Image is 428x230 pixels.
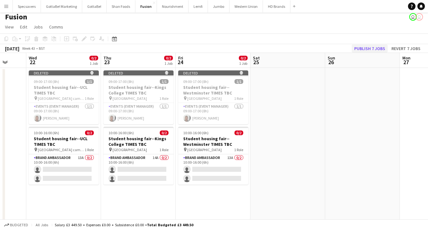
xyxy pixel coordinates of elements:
[18,23,30,31] a: Edit
[113,96,147,101] span: [GEOGRAPHIC_DATA]
[13,0,41,13] button: Specsavers
[178,154,248,185] app-card-role: Brand Ambassador13A0/210:00-16:00 (6h)
[135,0,157,13] button: Fusion
[103,70,174,75] div: Deleted
[103,55,111,61] span: Thu
[5,12,27,22] h1: Fusion
[239,56,248,60] span: 0/2
[234,147,243,152] span: 1 Role
[39,46,45,51] div: BST
[107,0,135,13] button: Shan Foods
[41,0,82,13] button: GottaBe! Marketing
[147,222,193,227] span: Total Budgeted £3 449.50
[415,13,423,21] app-user-avatar: Booking & Talent Team
[20,24,27,30] span: Edit
[31,23,45,31] a: Jobs
[164,61,173,66] div: 1 Job
[229,0,263,13] button: Western Union
[5,24,14,30] span: View
[113,147,147,152] span: [GEOGRAPHIC_DATA]
[252,59,260,66] span: 25
[178,70,248,124] app-job-card: Deleted 09:00-17:00 (8h)1/1Student housing fair--Westminster TIMES TBC [GEOGRAPHIC_DATA]1 RoleEve...
[55,222,193,227] div: Salary £3 449.50 + Expenses £0.00 + Subsistence £0.00 =
[34,79,59,84] span: 09:00-17:00 (8h)
[409,13,417,21] app-user-avatar: Booking & Talent Team
[178,127,248,185] app-job-card: 10:00-16:00 (6h)0/2Student housing fair--Westminster TIMES TBC [GEOGRAPHIC_DATA]1 RoleBrand Ambas...
[239,61,247,66] div: 1 Job
[103,59,111,66] span: 23
[47,23,66,31] a: Comms
[33,24,43,30] span: Jobs
[103,103,174,124] app-card-role: Events (Event Manager)1/109:00-17:00 (8h)[PERSON_NAME]
[29,55,37,61] span: Wed
[189,0,208,13] button: Lemfi
[178,136,248,147] h3: Student housing fair--Westminster TIMES TBC
[352,44,388,53] button: Publish 7 jobs
[85,147,94,152] span: 1 Role
[28,59,37,66] span: 22
[234,96,243,101] span: 1 Role
[160,130,169,135] span: 0/2
[103,70,174,124] app-job-card: Deleted 09:00-17:00 (8h)1/1Student housing fair--Kings College TIMES TBC [GEOGRAPHIC_DATA]1 RoleE...
[10,223,28,227] span: Budgeted
[29,154,99,185] app-card-role: Brand Ambassador13A0/210:00-16:00 (6h)
[157,0,189,13] button: Nourishment
[178,55,183,61] span: Fri
[85,79,94,84] span: 1/1
[3,222,29,228] button: Budgeted
[177,59,183,66] span: 24
[263,0,290,13] button: HD Brands
[29,127,99,185] app-job-card: 10:00-16:00 (6h)0/2Student housing fair--UCL TIMES TBC [GEOGRAPHIC_DATA] campus1 RoleBrand Ambass...
[253,55,260,61] span: Sat
[85,130,94,135] span: 0/2
[21,46,36,51] span: Week 43
[389,44,423,53] button: Revert 7 jobs
[29,103,99,124] app-card-role: Events (Event Manager)1/109:00-17:00 (8h)[PERSON_NAME]
[234,130,243,135] span: 0/2
[328,55,335,61] span: Sun
[327,59,335,66] span: 26
[103,127,174,185] app-job-card: 10:00-16:00 (6h)0/2Student housing fair--Kings College TIMES TBC [GEOGRAPHIC_DATA]1 RoleBrand Amb...
[183,79,209,84] span: 09:00-17:00 (8h)
[90,61,98,66] div: 1 Job
[234,79,243,84] span: 1/1
[187,96,222,101] span: [GEOGRAPHIC_DATA]
[82,0,107,13] button: GottaBe!
[29,84,99,96] h3: Student housing fair--UCL TIMES TBC
[401,59,410,66] span: 27
[34,130,59,135] span: 10:00-16:00 (6h)
[183,130,209,135] span: 10:00-16:00 (6h)
[178,84,248,96] h3: Student housing fair--Westminster TIMES TBC
[5,45,19,52] div: [DATE]
[159,147,169,152] span: 1 Role
[49,24,63,30] span: Comms
[402,55,410,61] span: Mon
[29,136,99,147] h3: Student housing fair--UCL TIMES TBC
[85,96,94,101] span: 1 Role
[159,96,169,101] span: 1 Role
[38,96,85,101] span: [GEOGRAPHIC_DATA] campus
[103,84,174,96] h3: Student housing fair--Kings College TIMES TBC
[108,130,134,135] span: 10:00-16:00 (6h)
[160,79,169,84] span: 1/1
[178,70,248,75] div: Deleted
[29,70,99,124] app-job-card: Deleted 09:00-17:00 (8h)1/1Student housing fair--UCL TIMES TBC [GEOGRAPHIC_DATA] campus1 RoleEven...
[103,154,174,185] app-card-role: Brand Ambassador14A0/210:00-16:00 (6h)
[38,147,85,152] span: [GEOGRAPHIC_DATA] campus
[178,103,248,124] app-card-role: Events (Event Manager)1/109:00-17:00 (8h)[PERSON_NAME]
[89,56,98,60] span: 0/2
[208,0,229,13] button: Jumbo
[164,56,173,60] span: 0/2
[29,70,99,75] div: Deleted
[187,147,222,152] span: [GEOGRAPHIC_DATA]
[34,222,49,227] span: All jobs
[3,23,16,31] a: View
[108,79,134,84] span: 09:00-17:00 (8h)
[103,136,174,147] h3: Student housing fair--Kings College TIMES TBC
